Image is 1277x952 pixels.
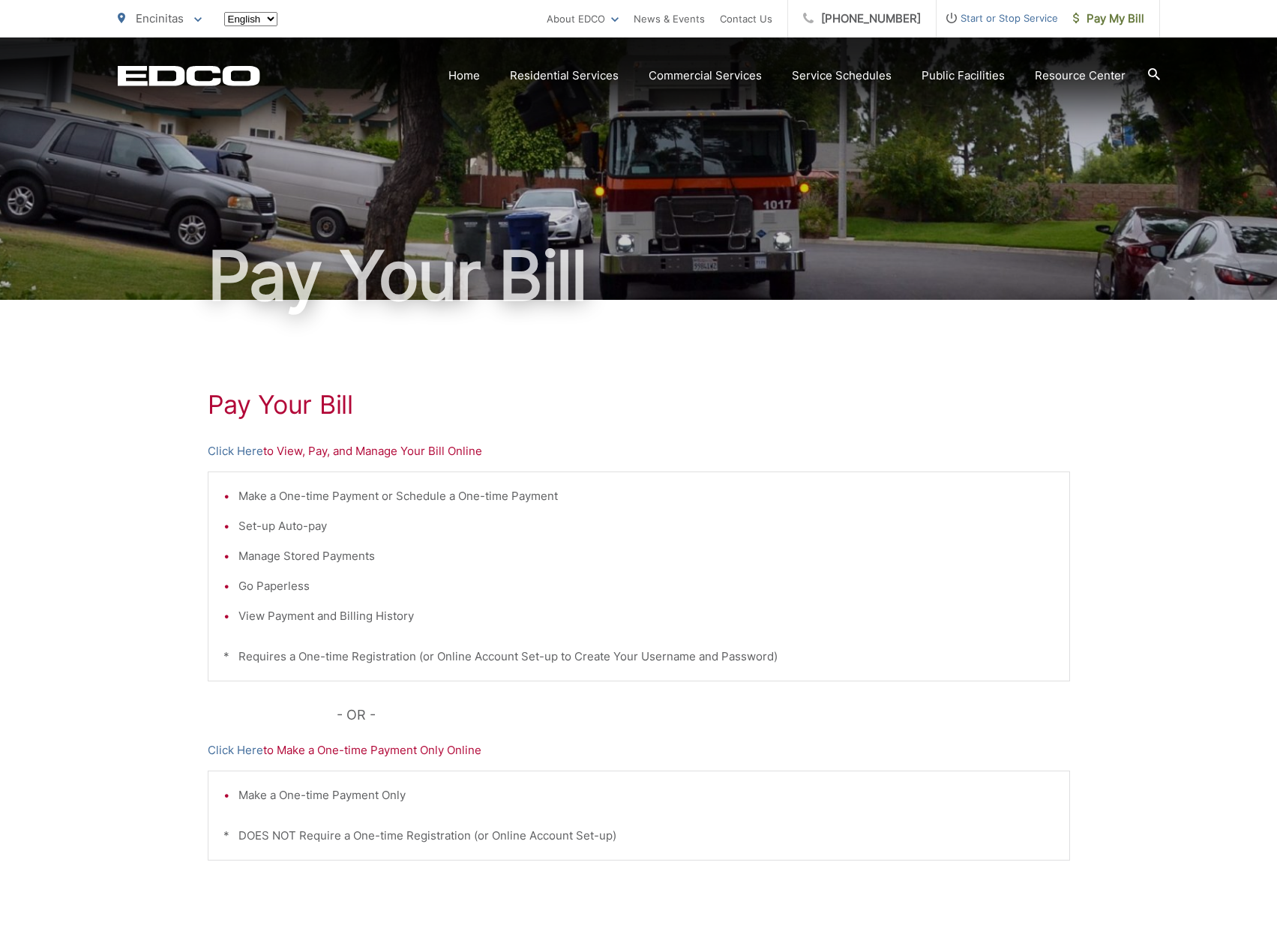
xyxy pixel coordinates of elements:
[510,67,619,85] a: Residential Services
[224,12,277,26] select: Select a language
[223,648,1054,666] p: * Requires a One-time Registration (or Online Account Set-up to Create Your Username and Password)
[238,547,1054,565] li: Manage Stored Payments
[649,67,762,85] a: Commercial Services
[118,65,260,86] a: EDCD logo. Return to the homepage.
[792,67,892,85] a: Service Schedules
[337,704,1070,726] p: - OR -
[136,11,184,25] span: Encinitas
[238,607,1054,625] li: View Payment and Billing History
[238,517,1054,535] li: Set-up Auto-pay
[208,442,263,460] a: Click Here
[922,67,1005,85] a: Public Facilities
[118,238,1160,313] h1: Pay Your Bill
[720,10,772,28] a: Contact Us
[238,786,1054,804] li: Make a One-time Payment Only
[448,67,480,85] a: Home
[238,577,1054,595] li: Go Paperless
[1035,67,1126,85] a: Resource Center
[223,827,1054,845] p: * DOES NOT Require a One-time Registration (or Online Account Set-up)
[1073,10,1144,28] span: Pay My Bill
[547,10,619,28] a: About EDCO
[208,741,263,759] a: Click Here
[634,10,705,28] a: News & Events
[208,741,1070,759] p: to Make a One-time Payment Only Online
[238,487,1054,505] li: Make a One-time Payment or Schedule a One-time Payment
[208,390,1070,420] h1: Pay Your Bill
[208,442,1070,460] p: to View, Pay, and Manage Your Bill Online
